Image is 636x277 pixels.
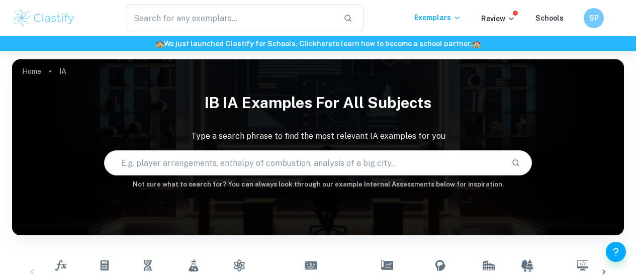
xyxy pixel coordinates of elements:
[317,40,332,48] a: here
[535,14,564,22] a: Schools
[507,154,524,171] button: Search
[584,8,604,28] button: SP
[606,242,626,262] button: Help and Feedback
[127,4,335,32] input: Search for any exemplars...
[105,149,504,177] input: E.g. player arrangements, enthalpy of combustion, analysis of a big city...
[472,40,481,48] span: 🏫
[59,66,66,77] p: IA
[414,12,461,23] p: Exemplars
[588,13,600,24] h6: SP
[12,179,624,190] h6: Not sure what to search for? You can always look through our example Internal Assessments below f...
[12,8,76,28] img: Clastify logo
[155,40,164,48] span: 🏫
[12,87,624,118] h1: IB IA examples for all subjects
[481,13,515,24] p: Review
[12,130,624,142] p: Type a search phrase to find the most relevant IA examples for you
[2,38,634,49] h6: We just launched Clastify for Schools. Click to learn how to become a school partner.
[22,64,41,78] a: Home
